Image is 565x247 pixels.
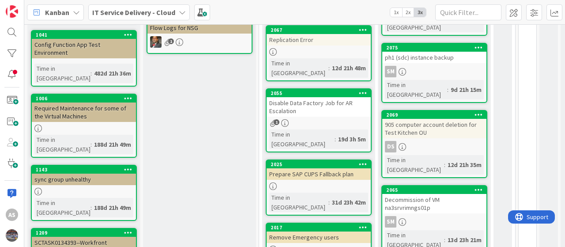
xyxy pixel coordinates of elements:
[382,44,486,63] div: 2075ph1 (sdc) instance backup
[448,85,484,95] div: 9d 21h 15m
[90,203,92,213] span: :
[385,80,447,99] div: Time in [GEOGRAPHIC_DATA]
[382,44,486,52] div: 2075
[445,160,484,170] div: 12d 21h 35m
[92,8,175,17] b: IT Service Delivery - Cloud
[435,4,501,20] input: Quick Filter...
[32,95,136,122] div: 1006Required Maintenance for some of the Virtual Machines
[45,7,69,18] span: Kanban
[444,160,445,170] span: :
[269,193,328,212] div: Time in [GEOGRAPHIC_DATA]
[267,160,371,168] div: 2025
[385,216,396,228] div: SM
[92,68,133,78] div: 482d 21h 36m
[36,95,136,102] div: 1006
[336,134,368,144] div: 19d 3h 5m
[150,36,162,48] img: DP
[32,31,136,39] div: 1041
[382,52,486,63] div: ph1 (sdc) instance backup
[386,45,486,51] div: 2075
[267,26,371,46] div: 2067Replication Error
[6,5,18,18] img: Visit kanbanzone.com
[447,85,448,95] span: :
[444,235,445,245] span: :
[382,194,486,213] div: Decommission of VM na3srvrimngs01p
[386,187,486,193] div: 2065
[36,230,136,236] div: 1209
[6,229,18,242] img: avatar
[382,216,486,228] div: SM
[328,198,330,207] span: :
[402,8,414,17] span: 2x
[445,235,484,245] div: 13d 23h 21m
[330,198,368,207] div: 31d 23h 42m
[271,224,371,231] div: 2017
[328,63,330,73] span: :
[267,224,371,243] div: 2017Remove Emergency users
[385,155,444,175] div: Time in [GEOGRAPHIC_DATA]
[271,90,371,96] div: 2055
[269,129,335,149] div: Time in [GEOGRAPHIC_DATA]
[267,89,371,117] div: 2055Disable Data Factory Job for AR Escalation
[92,203,133,213] div: 188d 21h 49m
[267,168,371,180] div: Prepare SAP CUPS Fallback plan
[382,111,486,138] div: 2069905 computer account deletion for Test Kitchen OU
[385,141,396,152] div: DS
[382,141,486,152] div: DS
[274,119,279,125] span: 1
[90,68,92,78] span: :
[267,224,371,232] div: 2017
[36,32,136,38] div: 1041
[6,209,18,221] div: AS
[168,38,174,44] span: 1
[147,36,252,48] div: DP
[32,174,136,185] div: sync group unhealthy
[36,167,136,173] div: 1143
[34,135,90,154] div: Time in [GEOGRAPHIC_DATA]
[34,198,90,217] div: Time in [GEOGRAPHIC_DATA]
[90,140,92,149] span: :
[267,232,371,243] div: Remove Emergency users
[267,160,371,180] div: 2025Prepare SAP CUPS Fallback plan
[271,27,371,33] div: 2067
[382,111,486,119] div: 2069
[269,58,328,78] div: Time in [GEOGRAPHIC_DATA]
[382,66,486,77] div: SM
[267,26,371,34] div: 2067
[34,64,90,83] div: Time in [GEOGRAPHIC_DATA]
[330,63,368,73] div: 12d 21h 48m
[32,166,136,174] div: 1143
[382,186,486,194] div: 2065
[92,140,133,149] div: 188d 21h 49m
[32,39,136,58] div: Config Function App Test Environment
[19,1,40,12] span: Support
[267,89,371,97] div: 2055
[32,229,136,237] div: 1209
[385,66,396,77] div: SM
[390,8,402,17] span: 1x
[386,112,486,118] div: 2069
[32,31,136,58] div: 1041Config Function App Test Environment
[267,97,371,117] div: Disable Data Factory Job for AR Escalation
[382,186,486,213] div: 2065Decommission of VM na3srvrimngs01p
[414,8,426,17] span: 3x
[147,22,252,34] div: Flow Logs for NSG
[335,134,336,144] span: :
[32,166,136,185] div: 1143sync group unhealthy
[267,34,371,46] div: Replication Error
[32,95,136,103] div: 1006
[382,119,486,138] div: 905 computer account deletion for Test Kitchen OU
[271,161,371,167] div: 2025
[32,103,136,122] div: Required Maintenance for some of the Virtual Machines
